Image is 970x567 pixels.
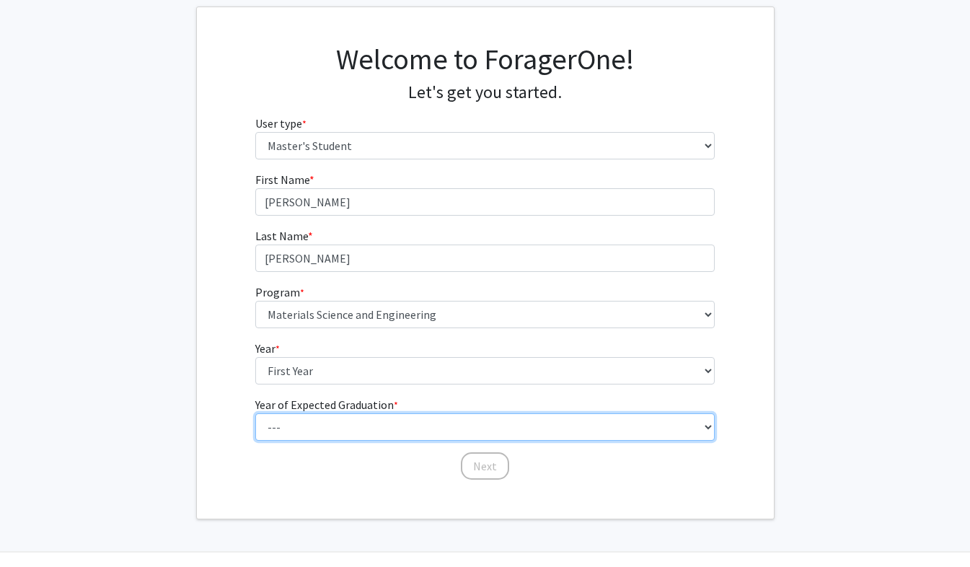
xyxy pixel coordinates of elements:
[255,172,309,187] span: First Name
[255,229,308,243] span: Last Name
[11,502,61,556] iframe: Chat
[255,283,304,301] label: Program
[255,82,715,103] h4: Let's get you started.
[255,115,307,132] label: User type
[255,42,715,76] h1: Welcome to ForagerOne!
[461,452,509,480] button: Next
[255,340,280,357] label: Year
[255,396,398,413] label: Year of Expected Graduation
